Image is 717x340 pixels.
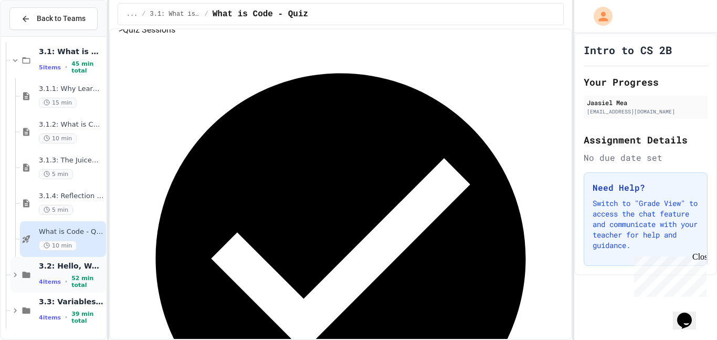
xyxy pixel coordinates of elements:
h1: Intro to CS 2B [584,43,672,57]
h2: Assignment Details [584,132,708,147]
div: [EMAIL_ADDRESS][DOMAIN_NAME] [587,108,704,116]
h3: Need Help? [593,181,699,194]
div: My Account [583,4,615,28]
span: 10 min [39,241,77,251]
span: • [65,277,67,286]
span: 15 min [39,98,77,108]
span: 3.1: What is Code? [150,10,201,18]
span: 3.1: What is Code? [39,47,104,56]
span: 3.1.1: Why Learn to Program? [39,85,104,94]
iframe: chat widget [673,298,707,329]
span: Back to Teams [37,13,86,24]
span: • [65,313,67,322]
span: 3.1.3: The JuiceMind IDE [39,156,104,165]
button: Back to Teams [9,7,98,30]
span: 52 min total [71,275,104,289]
span: 5 items [39,64,61,71]
span: / [205,10,208,18]
span: 3.1.4: Reflection - Evolving Technology [39,192,104,201]
span: 3.3: Variables and Data Types [39,297,104,306]
span: 45 min total [71,60,104,74]
p: Switch to "Grade View" to access the chat feature and communicate with your teacher for help and ... [593,198,699,251]
div: Jaasiel Mea [587,98,704,107]
span: 3.1.2: What is Code? [39,120,104,129]
span: 4 items [39,314,61,321]
div: No due date set [584,151,708,164]
span: 5 min [39,169,73,179]
h5: > Quiz Sessions [119,24,563,36]
h2: Your Progress [584,75,708,89]
span: / [142,10,145,18]
span: 4 items [39,279,61,285]
span: 3.2: Hello, World! [39,261,104,271]
span: 10 min [39,133,77,143]
span: • [65,63,67,71]
iframe: chat widget [630,252,707,297]
span: 39 min total [71,311,104,324]
span: What is Code - Quiz [213,8,308,20]
span: 5 min [39,205,73,215]
span: ... [126,10,138,18]
div: Chat with us now!Close [4,4,72,67]
span: What is Code - Quiz [39,228,104,236]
